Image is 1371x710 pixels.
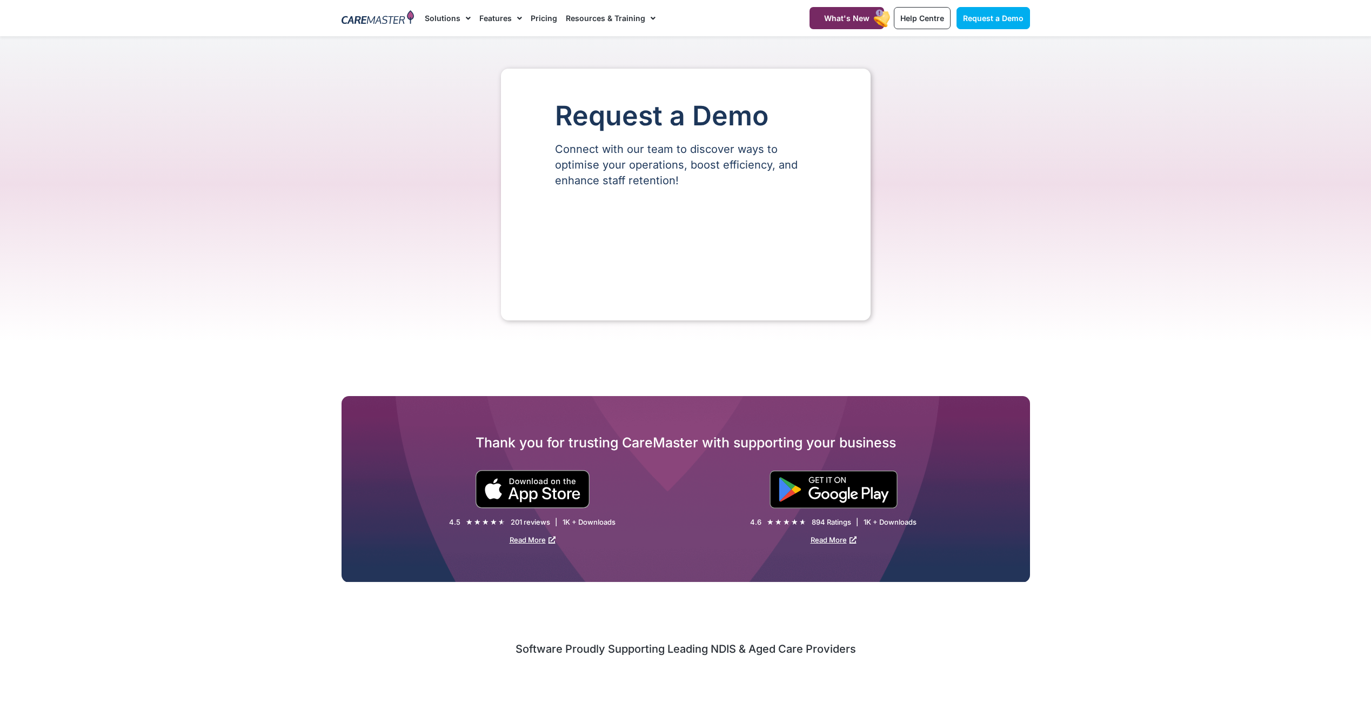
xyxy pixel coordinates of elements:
[775,517,782,528] i: ★
[783,517,790,528] i: ★
[824,14,870,23] span: What's New
[449,518,460,527] div: 4.5
[957,7,1030,29] a: Request a Demo
[511,518,616,527] div: 201 reviews | 1K + Downloads
[810,7,884,29] a: What's New
[475,470,590,508] img: small black download on the apple app store button.
[498,517,505,528] i: ★
[342,642,1030,656] h2: Software Proudly Supporting Leading NDIS & Aged Care Providers
[770,471,898,508] img: "Get is on" Black Google play button.
[963,14,1024,23] span: Request a Demo
[900,14,944,23] span: Help Centre
[812,518,917,527] div: 894 Ratings | 1K + Downloads
[555,207,817,288] iframe: Form 0
[342,10,414,26] img: CareMaster Logo
[490,517,497,528] i: ★
[510,535,556,544] a: Read More
[342,434,1030,451] h2: Thank you for trusting CareMaster with supporting your business
[750,518,761,527] div: 4.6
[555,142,817,189] p: Connect with our team to discover ways to optimise your operations, boost efficiency, and enhance...
[767,517,806,528] div: 4.6/5
[791,517,798,528] i: ★
[466,517,473,528] i: ★
[799,517,806,528] i: ★
[767,517,774,528] i: ★
[894,7,951,29] a: Help Centre
[811,535,857,544] a: Read More
[466,517,505,528] div: 4.5/5
[474,517,481,528] i: ★
[482,517,489,528] i: ★
[555,101,817,131] h1: Request a Demo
